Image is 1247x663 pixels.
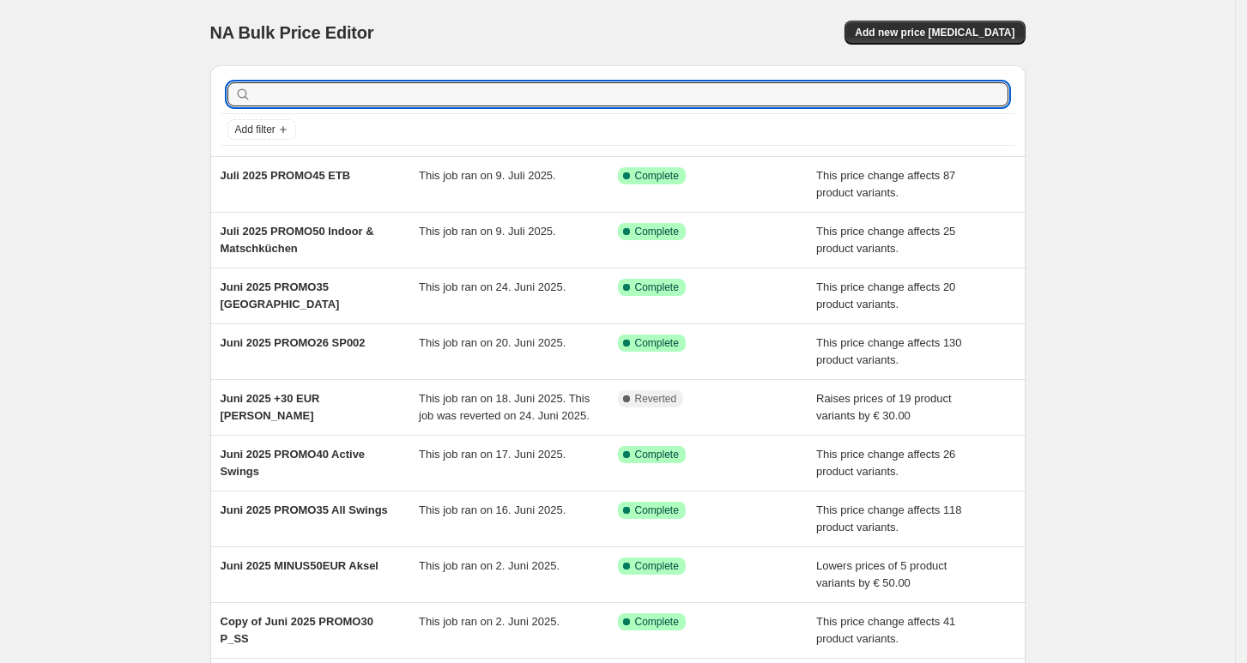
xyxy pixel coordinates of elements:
span: This job ran on 9. Juli 2025. [419,225,556,238]
span: NA Bulk Price Editor [210,23,374,42]
span: This price change affects 41 product variants. [816,615,955,645]
span: Raises prices of 19 product variants by € 30.00 [816,392,952,422]
span: Add filter [235,123,275,136]
span: Add new price [MEDICAL_DATA] [855,26,1014,39]
span: Lowers prices of 5 product variants by € 50.00 [816,559,947,589]
span: Juni 2025 PROMO26 SP002 [221,336,366,349]
span: Complete [635,503,679,517]
span: Complete [635,615,679,629]
span: This job ran on 16. Juni 2025. [419,503,566,516]
span: This job ran on 2. Juni 2025. [419,615,560,628]
span: Complete [635,448,679,461]
span: Juni 2025 MINUS50EUR Aksel [221,559,378,572]
span: This job ran on 18. Juni 2025. This job was reverted on 24. Juni 2025. [419,392,590,422]
span: This job ran on 17. Juni 2025. [419,448,566,461]
span: This price change affects 87 product variants. [816,169,955,199]
span: Reverted [635,392,677,406]
span: Juli 2025 PROMO45 ETB [221,169,351,182]
span: Complete [635,169,679,183]
span: This job ran on 24. Juni 2025. [419,280,566,293]
span: This job ran on 20. Juni 2025. [419,336,566,349]
span: Juli 2025 PROMO50 Indoor & Matschküchen [221,225,374,255]
span: Copy of Juni 2025 PROMO30 P_SS [221,615,373,645]
span: Juni 2025 PROMO40 Active Swings [221,448,366,478]
span: This price change affects 20 product variants. [816,280,955,310]
span: Juni 2025 PROMO35 All Swings [221,503,388,516]
span: Complete [635,559,679,573]
span: This price change affects 25 product variants. [816,225,955,255]
span: Complete [635,225,679,238]
span: Complete [635,280,679,294]
button: Add new price [MEDICAL_DATA] [844,21,1025,45]
span: Juni 2025 +30 EUR [PERSON_NAME] [221,392,320,422]
span: This price change affects 118 product variants. [816,503,962,533]
span: This job ran on 9. Juli 2025. [419,169,556,182]
span: This price change affects 26 product variants. [816,448,955,478]
button: Add filter [227,119,296,140]
span: Juni 2025 PROMO35 [GEOGRAPHIC_DATA] [221,280,340,310]
span: Complete [635,336,679,350]
span: This price change affects 130 product variants. [816,336,962,366]
span: This job ran on 2. Juni 2025. [419,559,560,572]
